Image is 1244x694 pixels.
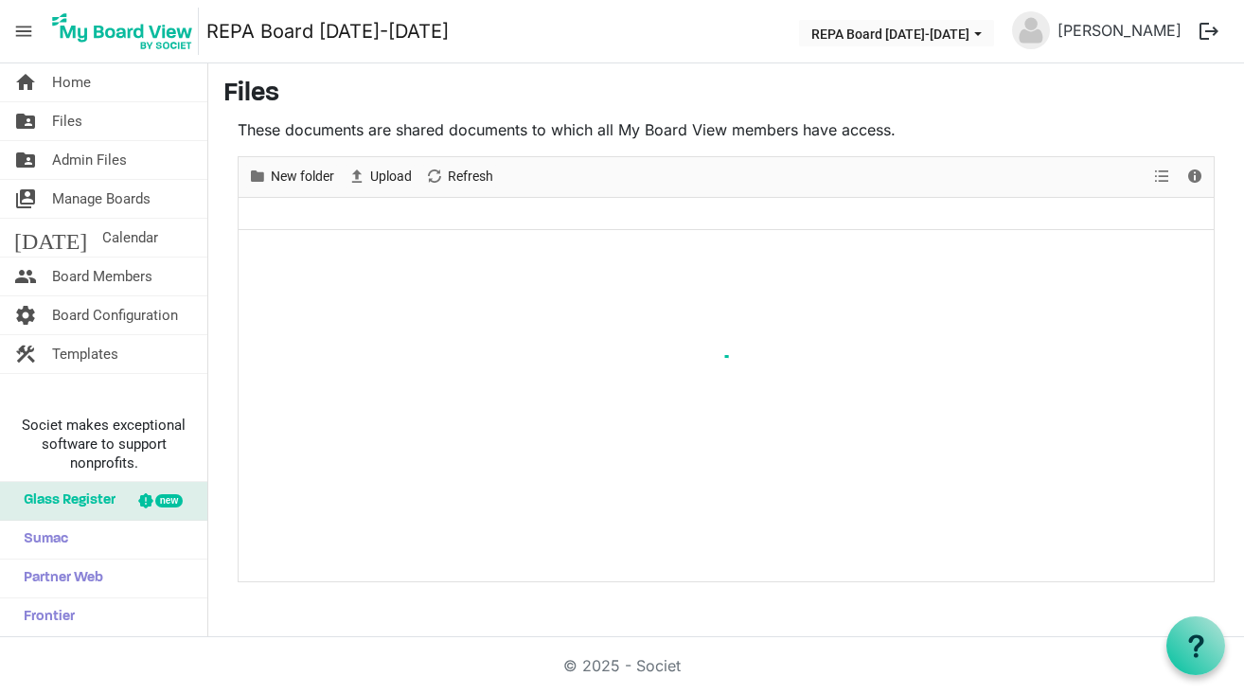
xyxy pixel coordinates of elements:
span: settings [14,296,37,334]
span: folder_shared [14,102,37,140]
span: Board Members [52,258,152,295]
div: new [155,494,183,507]
img: My Board View Logo [46,8,199,55]
span: Sumac [14,521,68,559]
p: These documents are shared documents to which all My Board View members have access. [238,118,1215,141]
button: REPA Board 2025-2026 dropdownbutton [799,20,994,46]
span: Glass Register [14,482,116,520]
a: © 2025 - Societ [563,656,681,675]
span: Admin Files [52,141,127,179]
span: folder_shared [14,141,37,179]
h3: Files [223,79,1229,111]
span: people [14,258,37,295]
img: no-profile-picture.svg [1012,11,1050,49]
span: switch_account [14,180,37,218]
span: construction [14,335,37,373]
span: [DATE] [14,219,87,257]
button: logout [1189,11,1229,51]
span: Files [52,102,82,140]
a: REPA Board [DATE]-[DATE] [206,12,449,50]
span: home [14,63,37,101]
span: Frontier [14,598,75,636]
span: Templates [52,335,118,373]
span: Partner Web [14,560,103,597]
span: Calendar [102,219,158,257]
span: Board Configuration [52,296,178,334]
a: [PERSON_NAME] [1050,11,1189,49]
span: Home [52,63,91,101]
span: Manage Boards [52,180,151,218]
span: Societ makes exceptional software to support nonprofits. [9,416,199,472]
span: menu [6,13,42,49]
a: My Board View Logo [46,8,206,55]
